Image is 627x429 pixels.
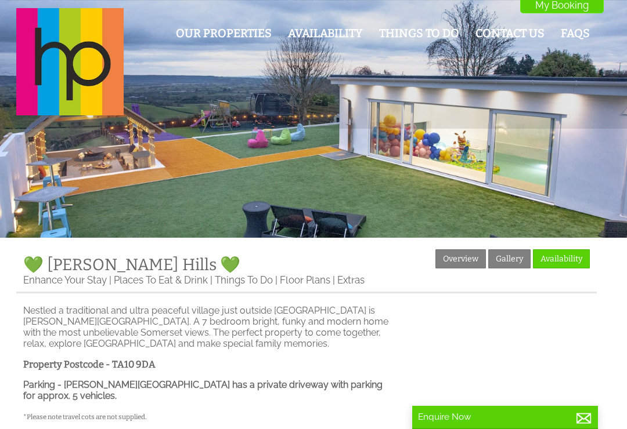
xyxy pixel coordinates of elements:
strong: Property Postcode - TA10 9DA [23,359,156,370]
a: Gallery [488,249,531,268]
img: Halula Properties [16,8,124,115]
a: Availability [533,249,590,268]
a: Things To Do [379,27,459,40]
a: Floor Plans [280,274,330,286]
strong: Parking - [PERSON_NAME][GEOGRAPHIC_DATA] has a private driveway with parking for approx. 5 vehicles. [23,379,383,401]
a: Things To Do [215,274,273,286]
a: FAQs [561,27,590,40]
p: Nestled a traditional and ultra peaceful village just outside [GEOGRAPHIC_DATA] is [PERSON_NAME][... [23,305,397,349]
h5: *Please note travel cots are not supplied. [23,413,397,421]
a: Availability [288,27,363,40]
a: Enhance Your Stay [23,274,107,286]
p: Enquire Now [418,412,592,422]
a: Contact Us [475,27,545,40]
a: Overview [435,249,486,268]
a: Places To Eat & Drink [114,274,208,286]
a: Extras [337,274,365,286]
a: Our Properties [176,27,272,40]
a: 💚 [PERSON_NAME] Hills 💚 [23,255,240,274]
